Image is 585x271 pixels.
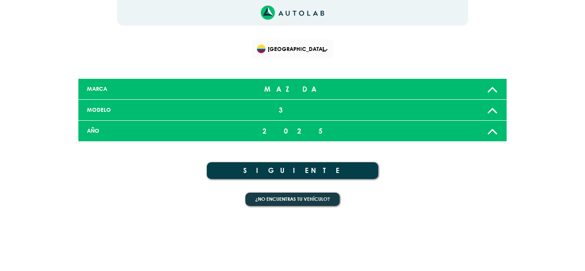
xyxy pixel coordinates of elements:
[245,193,340,206] button: ¿No encuentras tu vehículo?
[257,43,330,55] span: [GEOGRAPHIC_DATA]
[251,39,334,58] div: Flag of COLOMBIA[GEOGRAPHIC_DATA]
[78,100,507,121] a: MODELO 3
[81,106,222,114] div: MODELO
[222,122,363,140] div: 2025
[261,8,325,16] a: Link al sitio de autolab
[78,121,507,142] a: AÑO 2025
[222,80,363,98] div: MAZDA
[257,45,266,53] img: Flag of COLOMBIA
[81,127,222,135] div: AÑO
[207,162,378,179] button: SIGUIENTE
[222,101,363,119] div: 3
[81,85,222,93] div: MARCA
[78,79,507,100] a: MARCA MAZDA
